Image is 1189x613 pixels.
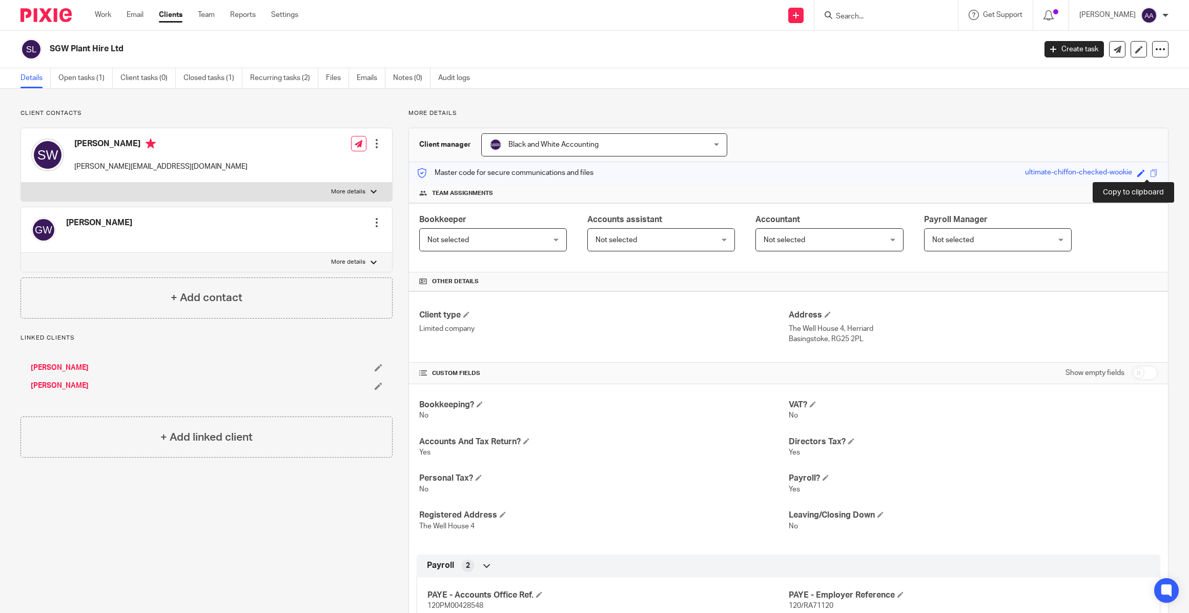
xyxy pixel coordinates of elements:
[1141,7,1157,24] img: svg%3E
[146,139,156,149] i: Primary
[393,68,430,88] a: Notes (0)
[331,258,365,266] p: More details
[427,590,788,601] h4: PAYE - Accounts Office Ref.
[835,12,927,22] input: Search
[427,602,483,609] span: 120PM00428548
[419,473,788,484] h4: Personal Tax?
[250,68,318,88] a: Recurring tasks (2)
[427,236,469,244] span: Not selected
[271,10,298,20] a: Settings
[789,412,798,419] span: No
[419,449,430,456] span: Yes
[120,68,176,88] a: Client tasks (0)
[1044,41,1104,57] a: Create task
[230,10,256,20] a: Reports
[427,560,454,571] span: Payroll
[160,429,253,445] h4: + Add linked client
[419,310,788,321] h4: Client type
[171,290,242,306] h4: + Add contact
[789,510,1158,521] h4: Leaving/Closing Down
[20,38,42,60] img: svg%3E
[326,68,349,88] a: Files
[127,10,143,20] a: Email
[95,10,111,20] a: Work
[924,215,988,224] span: Payroll Manager
[31,217,56,242] img: svg%3E
[489,139,502,151] img: svg%3E
[1025,167,1132,179] div: ultimate-chiffon-checked-wookie
[789,437,1158,447] h4: Directors Tax?
[419,486,428,493] span: No
[198,10,215,20] a: Team
[419,437,788,447] h4: Accounts And Tax Return?
[932,236,974,244] span: Not selected
[432,189,493,197] span: Team assignments
[508,141,599,148] span: Black and White Accounting
[417,168,593,178] p: Master code for secure communications and files
[419,215,466,224] span: Bookkeeper
[1065,368,1124,378] label: Show empty fields
[789,400,1158,410] h4: VAT?
[419,324,788,334] p: Limited company
[789,334,1158,344] p: Basingstoke, RG25 2PL
[74,162,248,172] p: [PERSON_NAME][EMAIL_ADDRESS][DOMAIN_NAME]
[789,449,800,456] span: Yes
[438,68,478,88] a: Audit logs
[789,324,1158,334] p: The Well House 4, Herriard
[31,363,89,373] a: [PERSON_NAME]
[419,400,788,410] h4: Bookkeeping?
[789,602,833,609] span: 120/RA71120
[419,412,428,419] span: No
[419,523,475,530] span: The Well House 4
[596,236,637,244] span: Not selected
[789,486,800,493] span: Yes
[58,68,113,88] a: Open tasks (1)
[789,310,1158,321] h4: Address
[20,334,393,342] p: Linked clients
[31,381,89,391] a: [PERSON_NAME]
[74,139,248,151] h4: [PERSON_NAME]
[20,8,72,22] img: Pixie
[419,510,788,521] h4: Registered Address
[432,278,479,286] span: Other details
[159,10,182,20] a: Clients
[764,236,805,244] span: Not selected
[20,109,393,117] p: Client contacts
[66,217,132,228] h4: [PERSON_NAME]
[419,140,471,150] h3: Client manager
[419,369,788,378] h4: CUSTOM FIELDS
[50,44,833,54] h2: SGW Plant Hire Ltd
[20,68,51,88] a: Details
[1079,10,1136,20] p: [PERSON_NAME]
[789,473,1158,484] h4: Payroll?
[357,68,385,88] a: Emails
[31,139,64,171] img: svg%3E
[331,188,365,196] p: More details
[789,523,798,530] span: No
[789,590,1150,601] h4: PAYE - Employer Reference
[755,215,800,224] span: Accountant
[183,68,242,88] a: Closed tasks (1)
[983,11,1022,18] span: Get Support
[587,215,662,224] span: Accounts assistant
[466,561,470,571] span: 2
[408,109,1168,117] p: More details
